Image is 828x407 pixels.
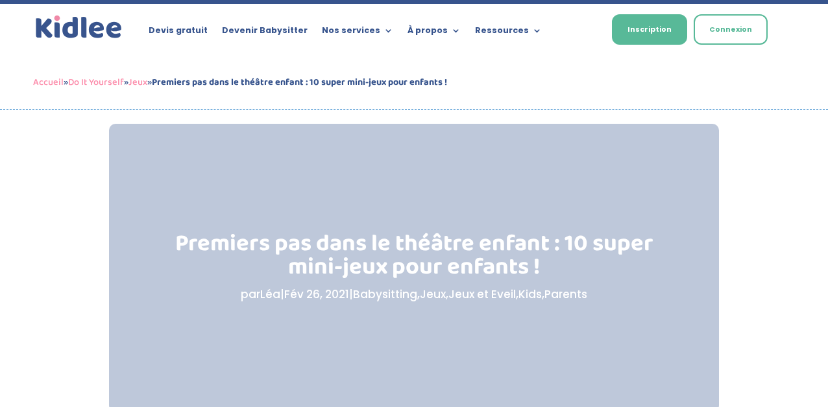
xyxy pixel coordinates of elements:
a: Parents [544,286,587,302]
a: Jeux [128,75,147,90]
a: Inscription [612,14,687,45]
p: par | | , , , , [175,285,654,304]
a: Devis gratuit [149,26,208,40]
span: Fév 26, 2021 [284,286,349,302]
img: logo_kidlee_bleu [33,13,125,41]
a: Do It Yourself [68,75,124,90]
strong: Premiers pas dans le théâtre enfant : 10 super mini-jeux pour enfants ! [152,75,447,90]
a: Connexion [694,14,768,45]
a: Léa [260,286,280,302]
a: Nos services [322,26,393,40]
span: » » » [33,75,447,90]
a: Accueil [33,75,64,90]
a: Devenir Babysitter [222,26,308,40]
a: Jeux et Eveil [448,286,516,302]
a: À propos [408,26,461,40]
a: Jeux [420,286,446,302]
a: Kidlee Logo [33,13,125,41]
a: Babysitting [353,286,417,302]
a: Ressources [475,26,542,40]
img: Français [574,27,586,34]
h1: Premiers pas dans le théâtre enfant : 10 super mini-jeux pour enfants ! [175,232,654,285]
a: Kids [518,286,542,302]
